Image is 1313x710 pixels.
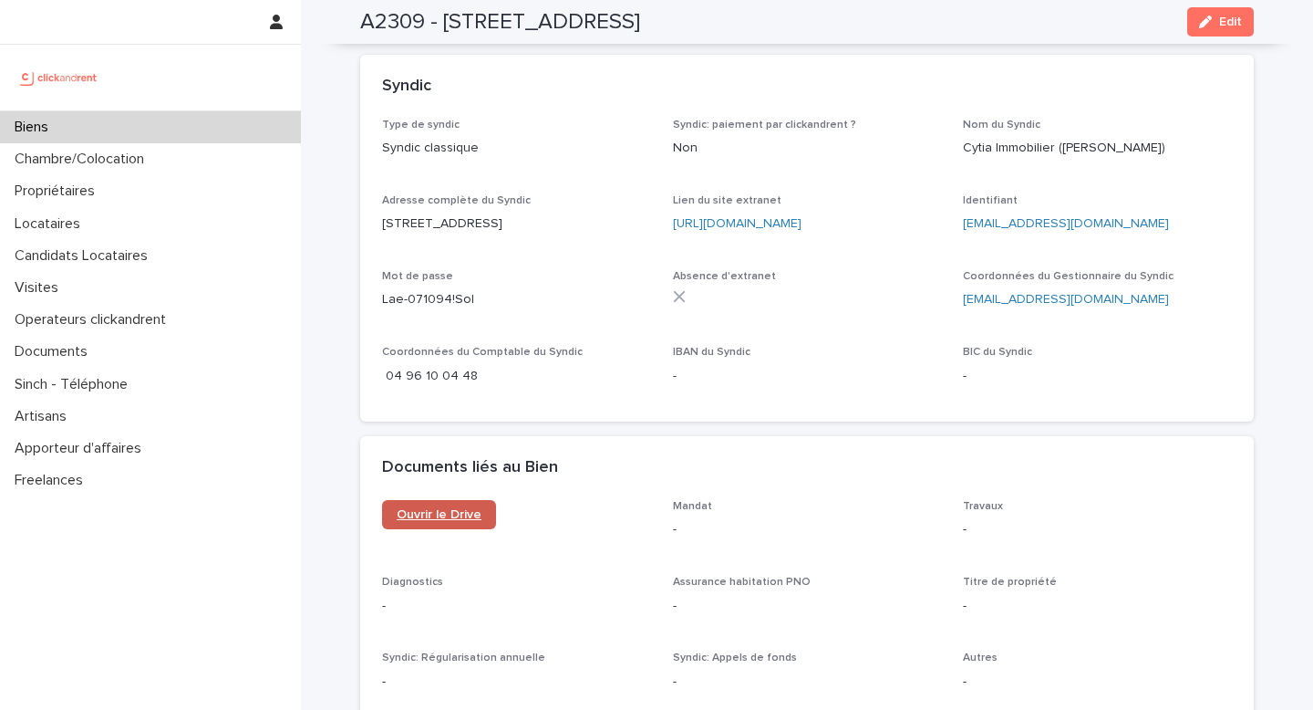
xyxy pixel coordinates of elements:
[382,120,460,131] span: Type de syndic
[397,508,481,521] span: Ouvrir le Drive
[7,247,162,265] p: Candidats Locataires
[7,215,95,233] p: Locataires
[963,271,1173,282] span: Coordonnées du Gestionnaire du Syndic
[673,217,801,230] a: [URL][DOMAIN_NAME]
[382,290,651,309] p: Lae-071094!Sol
[963,293,1169,306] a: [EMAIL_ADDRESS][DOMAIN_NAME]
[7,472,98,489] p: Freelances
[382,195,531,206] span: Adresse complète du Syndic
[382,673,651,692] p: -
[673,367,942,386] p: -
[963,577,1057,588] span: Titre de propriété
[1187,7,1254,37] button: Edit
[673,653,797,663] span: Syndic: Appels de fonds
[673,501,712,512] span: Mandat
[360,9,640,36] h2: A2309 - [STREET_ADDRESS]
[382,577,443,588] span: Diagnostics
[673,597,942,616] p: -
[382,139,651,158] p: Syndic classique
[7,183,109,200] p: Propriétaires
[963,501,1003,512] span: Travaux
[673,520,942,539] p: -
[673,120,856,131] span: Syndic: paiement par clickandrent ?
[963,367,1232,386] p: -
[7,376,142,393] p: Sinch - Téléphone
[386,370,478,382] ringoverc2c-84e06f14122c: Call with Ringover
[386,370,478,382] ringoverc2c-number-84e06f14122c: 04 96 10 04 48
[382,271,453,282] span: Mot de passe
[382,653,545,663] span: Syndic: Régularisation annuelle
[7,151,159,168] p: Chambre/Colocation
[963,520,1232,539] p: -
[963,139,1232,158] p: Cytia Immobilier ([PERSON_NAME])
[382,597,651,616] p: -
[7,343,102,360] p: Documents
[963,673,1232,692] p: -
[382,214,651,234] p: [STREET_ADDRESS]
[382,458,558,478] h2: Documents liés au Bien
[673,271,776,282] span: Absence d'extranet
[963,217,1169,230] a: [EMAIL_ADDRESS][DOMAIN_NAME]
[963,347,1032,358] span: BIC du Syndic
[1219,16,1242,28] span: Edit
[7,440,156,457] p: Apporteur d'affaires
[673,577,811,588] span: Assurance habitation PNO
[382,77,431,97] h2: Syndic
[7,119,63,136] p: Biens
[963,653,998,663] span: Autres
[963,597,1232,616] p: -
[382,347,583,358] span: Coordonnées du Comptable du Syndic
[673,195,781,206] span: Lien du site extranet
[963,120,1040,131] span: Nom du Syndic
[7,408,81,425] p: Artisans
[15,59,103,96] img: UCB0brd3T0yccxBKYDjQ
[673,347,750,358] span: IBAN du Syndic
[673,673,942,692] p: -
[673,139,942,158] p: Non
[963,195,1018,206] span: Identifiant
[382,500,496,529] a: Ouvrir le Drive
[7,279,73,297] p: Visites
[7,311,181,329] p: Operateurs clickandrent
